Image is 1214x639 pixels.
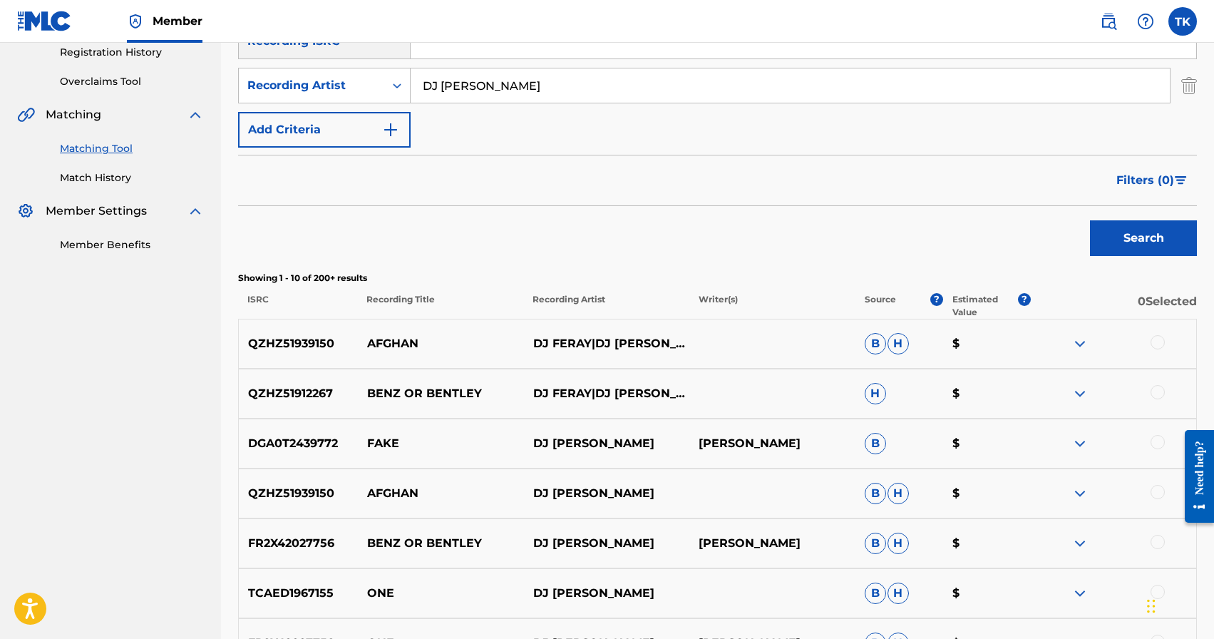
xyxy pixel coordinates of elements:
[358,485,524,502] p: AFGHAN
[865,293,896,319] p: Source
[942,335,1030,352] p: $
[17,106,35,123] img: Matching
[888,483,909,504] span: H
[1137,13,1154,30] img: help
[930,293,943,306] span: ?
[1100,13,1117,30] img: search
[1174,419,1214,533] iframe: Resource Center
[127,13,144,30] img: Top Rightsholder
[942,585,1030,602] p: $
[382,121,399,138] img: 9d2ae6d4665cec9f34b9.svg
[865,483,886,504] span: B
[1071,435,1089,452] img: expand
[1071,335,1089,352] img: expand
[942,435,1030,452] p: $
[238,293,357,319] p: ISRC
[358,535,524,552] p: BENZ OR BENTLEY
[239,535,358,552] p: FR2X42027756
[523,435,689,452] p: DJ [PERSON_NAME]
[60,74,204,89] a: Overclaims Tool
[1168,7,1197,36] div: User Menu
[1147,585,1156,628] div: Перетащить
[888,533,909,554] span: H
[1094,7,1123,36] a: Public Search
[239,585,358,602] p: TCAED1967155
[523,485,689,502] p: DJ [PERSON_NAME]
[60,45,204,60] a: Registration History
[238,272,1197,285] p: Showing 1 - 10 of 200+ results
[888,583,909,604] span: H
[1090,220,1197,256] button: Search
[865,533,886,554] span: B
[689,535,855,552] p: [PERSON_NAME]
[523,385,689,402] p: DJ FERAY|DJ [PERSON_NAME]
[1181,68,1197,103] img: Delete Criterion
[1116,172,1174,189] span: Filters ( 0 )
[239,485,358,502] p: QZHZ51939150
[1143,571,1214,639] div: Виджет чата
[689,435,855,452] p: [PERSON_NAME]
[60,170,204,185] a: Match History
[865,383,886,404] span: H
[1131,7,1160,36] div: Help
[523,585,689,602] p: DJ [PERSON_NAME]
[1071,585,1089,602] img: expand
[187,106,204,123] img: expand
[523,335,689,352] p: DJ FERAY|DJ [PERSON_NAME]
[358,335,524,352] p: AFGHAN
[865,583,886,604] span: B
[46,203,147,220] span: Member Settings
[942,385,1030,402] p: $
[689,293,855,319] p: Writer(s)
[952,293,1018,319] p: Estimated Value
[239,385,358,402] p: QZHZ51912267
[238,112,411,148] button: Add Criteria
[1175,176,1187,185] img: filter
[187,203,204,220] img: expand
[357,293,523,319] p: Recording Title
[247,77,376,94] div: Recording Artist
[865,333,886,354] span: B
[523,535,689,552] p: DJ [PERSON_NAME]
[358,385,524,402] p: BENZ OR BENTLEY
[1071,485,1089,502] img: expand
[1108,163,1197,198] button: Filters (0)
[358,585,524,602] p: ONE
[239,335,358,352] p: QZHZ51939150
[942,535,1030,552] p: $
[17,203,34,220] img: Member Settings
[60,141,204,156] a: Matching Tool
[46,106,101,123] span: Matching
[60,237,204,252] a: Member Benefits
[1143,571,1214,639] iframe: Chat Widget
[1018,293,1031,306] span: ?
[523,293,689,319] p: Recording Artist
[1031,293,1197,319] p: 0 Selected
[358,435,524,452] p: FAKE
[239,435,358,452] p: DGA0T2439772
[888,333,909,354] span: H
[1071,385,1089,402] img: expand
[153,13,202,29] span: Member
[942,485,1030,502] p: $
[1071,535,1089,552] img: expand
[17,11,72,31] img: MLC Logo
[865,433,886,454] span: B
